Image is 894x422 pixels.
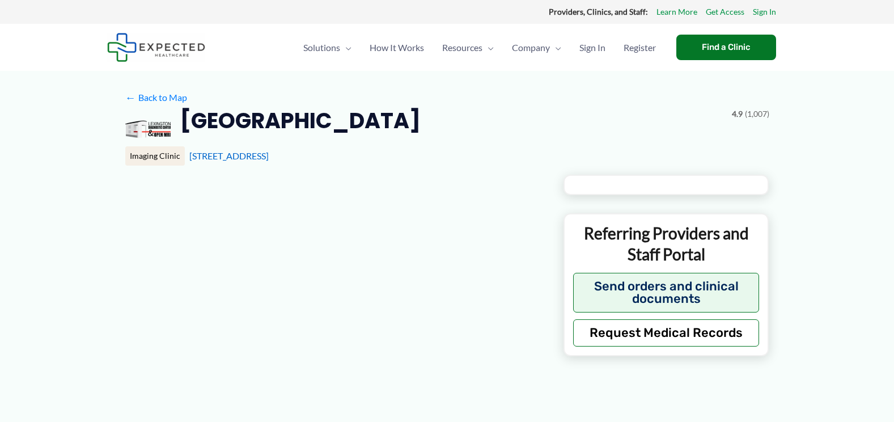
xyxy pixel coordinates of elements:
span: Menu Toggle [482,28,494,67]
button: Request Medical Records [573,319,760,347]
a: [STREET_ADDRESS] [189,150,269,161]
span: Menu Toggle [340,28,351,67]
a: How It Works [361,28,433,67]
span: Register [624,28,656,67]
h2: [GEOGRAPHIC_DATA] [180,107,421,134]
span: Resources [442,28,482,67]
a: ←Back to Map [125,89,187,106]
span: 4.9 [732,107,743,121]
div: Imaging Clinic [125,146,185,166]
a: Get Access [706,5,744,19]
p: Referring Providers and Staff Portal [573,223,760,264]
a: ResourcesMenu Toggle [433,28,503,67]
a: Sign In [570,28,615,67]
span: (1,007) [745,107,769,121]
a: Register [615,28,665,67]
img: Expected Healthcare Logo - side, dark font, small [107,33,205,62]
span: Sign In [579,28,605,67]
a: CompanyMenu Toggle [503,28,570,67]
span: Menu Toggle [550,28,561,67]
a: Learn More [656,5,697,19]
a: SolutionsMenu Toggle [294,28,361,67]
span: Company [512,28,550,67]
span: Solutions [303,28,340,67]
button: Send orders and clinical documents [573,273,760,313]
a: Sign In [753,5,776,19]
nav: Primary Site Navigation [294,28,665,67]
strong: Providers, Clinics, and Staff: [549,7,648,16]
span: How It Works [370,28,424,67]
a: Find a Clinic [676,35,776,60]
span: ← [125,92,136,103]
